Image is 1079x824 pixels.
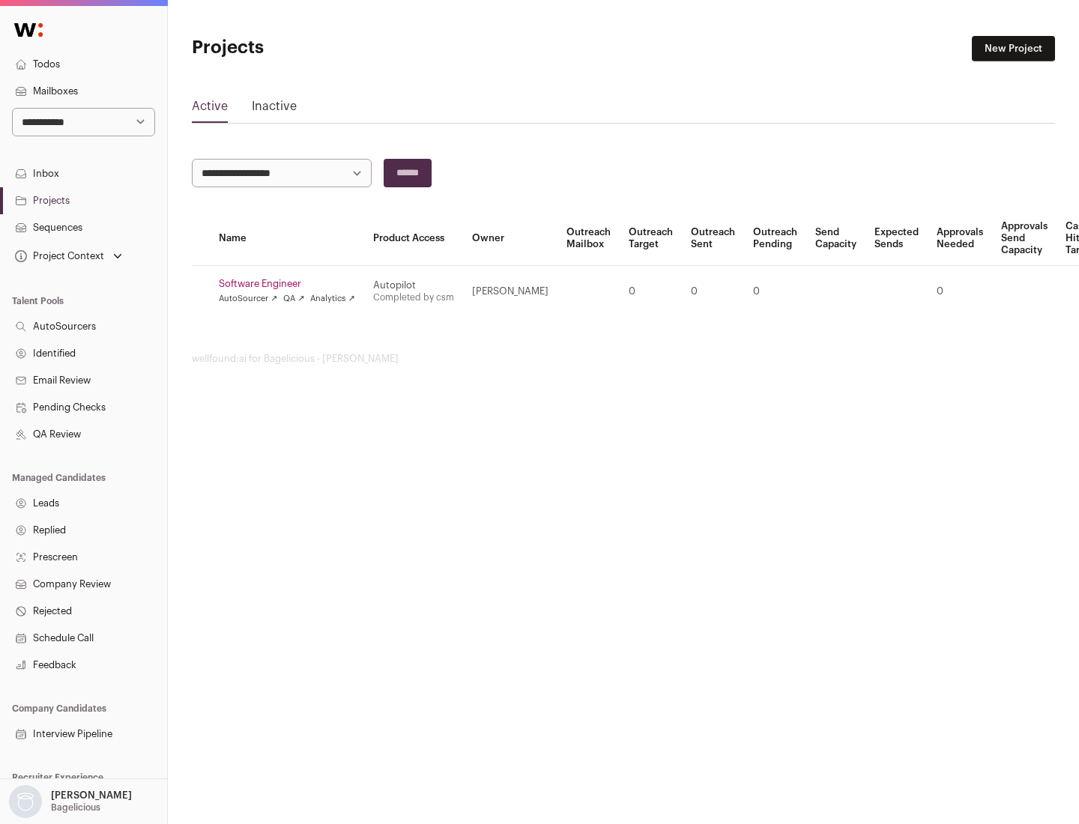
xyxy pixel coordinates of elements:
[252,97,297,121] a: Inactive
[972,36,1055,61] a: New Project
[865,211,928,266] th: Expected Sends
[192,353,1055,365] footer: wellfound:ai for Bagelicious - [PERSON_NAME]
[682,266,744,318] td: 0
[219,278,355,290] a: Software Engineer
[744,211,806,266] th: Outreach Pending
[373,293,454,302] a: Completed by csm
[928,266,992,318] td: 0
[310,293,354,305] a: Analytics ↗
[192,36,480,60] h1: Projects
[744,266,806,318] td: 0
[463,266,557,318] td: [PERSON_NAME]
[9,785,42,818] img: nopic.png
[620,266,682,318] td: 0
[6,785,135,818] button: Open dropdown
[557,211,620,266] th: Outreach Mailbox
[992,211,1057,266] th: Approvals Send Capacity
[210,211,364,266] th: Name
[682,211,744,266] th: Outreach Sent
[51,802,100,814] p: Bagelicious
[12,250,104,262] div: Project Context
[373,279,454,291] div: Autopilot
[620,211,682,266] th: Outreach Target
[6,15,51,45] img: Wellfound
[364,211,463,266] th: Product Access
[192,97,228,121] a: Active
[806,211,865,266] th: Send Capacity
[283,293,304,305] a: QA ↗
[928,211,992,266] th: Approvals Needed
[12,246,125,267] button: Open dropdown
[463,211,557,266] th: Owner
[51,790,132,802] p: [PERSON_NAME]
[219,293,277,305] a: AutoSourcer ↗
